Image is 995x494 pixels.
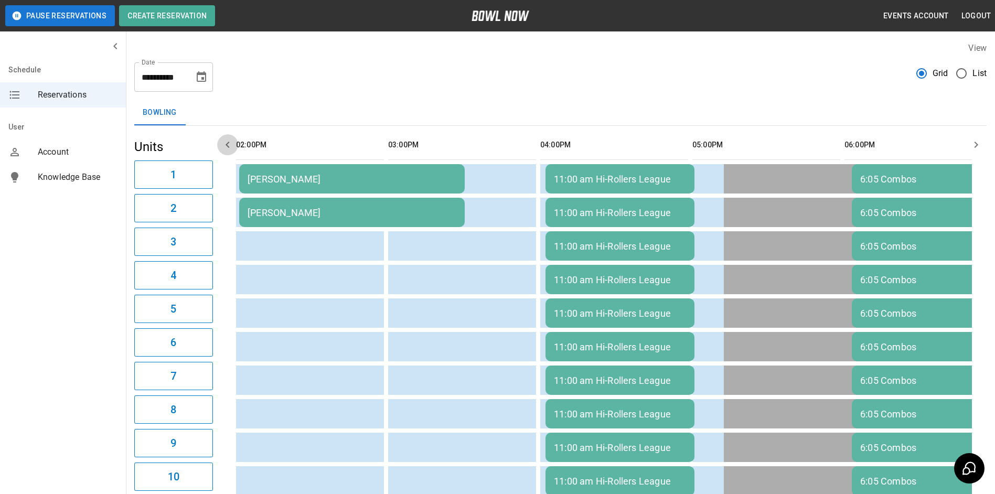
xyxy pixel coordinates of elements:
[134,100,987,125] div: inventory tabs
[168,468,179,485] h6: 10
[170,233,176,250] h6: 3
[134,395,213,424] button: 8
[38,89,117,101] span: Reservations
[170,334,176,351] h6: 6
[170,267,176,284] h6: 4
[134,295,213,323] button: 5
[472,10,529,21] img: logo
[134,100,185,125] button: Bowling
[968,43,987,53] label: View
[170,401,176,418] h6: 8
[170,300,176,317] h6: 5
[554,274,686,285] div: 11:00 am Hi-Rollers League
[134,362,213,390] button: 7
[248,174,456,185] div: [PERSON_NAME]
[554,442,686,453] div: 11:00 am Hi-Rollers League
[134,194,213,222] button: 2
[170,200,176,217] h6: 2
[170,368,176,384] h6: 7
[554,409,686,420] div: 11:00 am Hi-Rollers League
[972,67,987,80] span: List
[554,207,686,218] div: 11:00 am Hi-Rollers League
[554,241,686,252] div: 11:00 am Hi-Rollers League
[170,435,176,452] h6: 9
[933,67,948,80] span: Grid
[879,6,953,26] button: Events Account
[119,5,215,26] button: Create Reservation
[554,308,686,319] div: 11:00 am Hi-Rollers League
[957,6,995,26] button: Logout
[191,67,212,88] button: Choose date, selected date is Sep 24, 2025
[134,328,213,357] button: 6
[38,146,117,158] span: Account
[134,138,213,155] h5: Units
[554,341,686,352] div: 11:00 am Hi-Rollers League
[554,476,686,487] div: 11:00 am Hi-Rollers League
[170,166,176,183] h6: 1
[236,130,384,160] th: 02:00PM
[134,160,213,189] button: 1
[5,5,115,26] button: Pause Reservations
[38,171,117,184] span: Knowledge Base
[134,228,213,256] button: 3
[134,261,213,289] button: 4
[248,207,456,218] div: [PERSON_NAME]
[554,375,686,386] div: 11:00 am Hi-Rollers League
[554,174,686,185] div: 11:00 am Hi-Rollers League
[134,429,213,457] button: 9
[134,463,213,491] button: 10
